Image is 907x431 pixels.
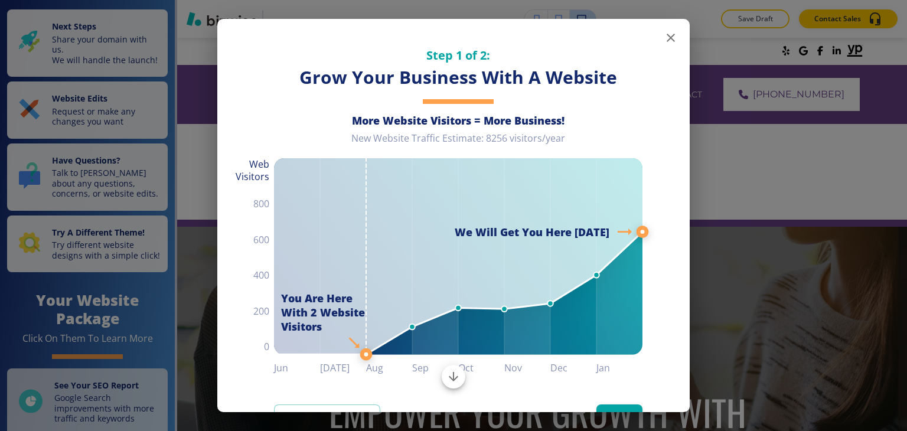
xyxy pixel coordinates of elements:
[366,360,412,376] h6: Aug
[274,113,642,128] h6: More Website Visitors = More Business!
[274,132,642,154] div: New Website Traffic Estimate: 8256 visitors/year
[596,404,642,429] button: Next
[550,360,596,376] h6: Dec
[274,360,320,376] h6: Jun
[504,360,550,376] h6: Nov
[320,360,366,376] h6: [DATE]
[442,365,465,388] button: Scroll to bottom
[458,360,504,376] h6: Oct
[412,360,458,376] h6: Sep
[274,404,380,429] a: View Graph Details
[274,47,642,63] h5: Step 1 of 2:
[596,360,642,376] h6: Jan
[274,66,642,90] h3: Grow Your Business With A Website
